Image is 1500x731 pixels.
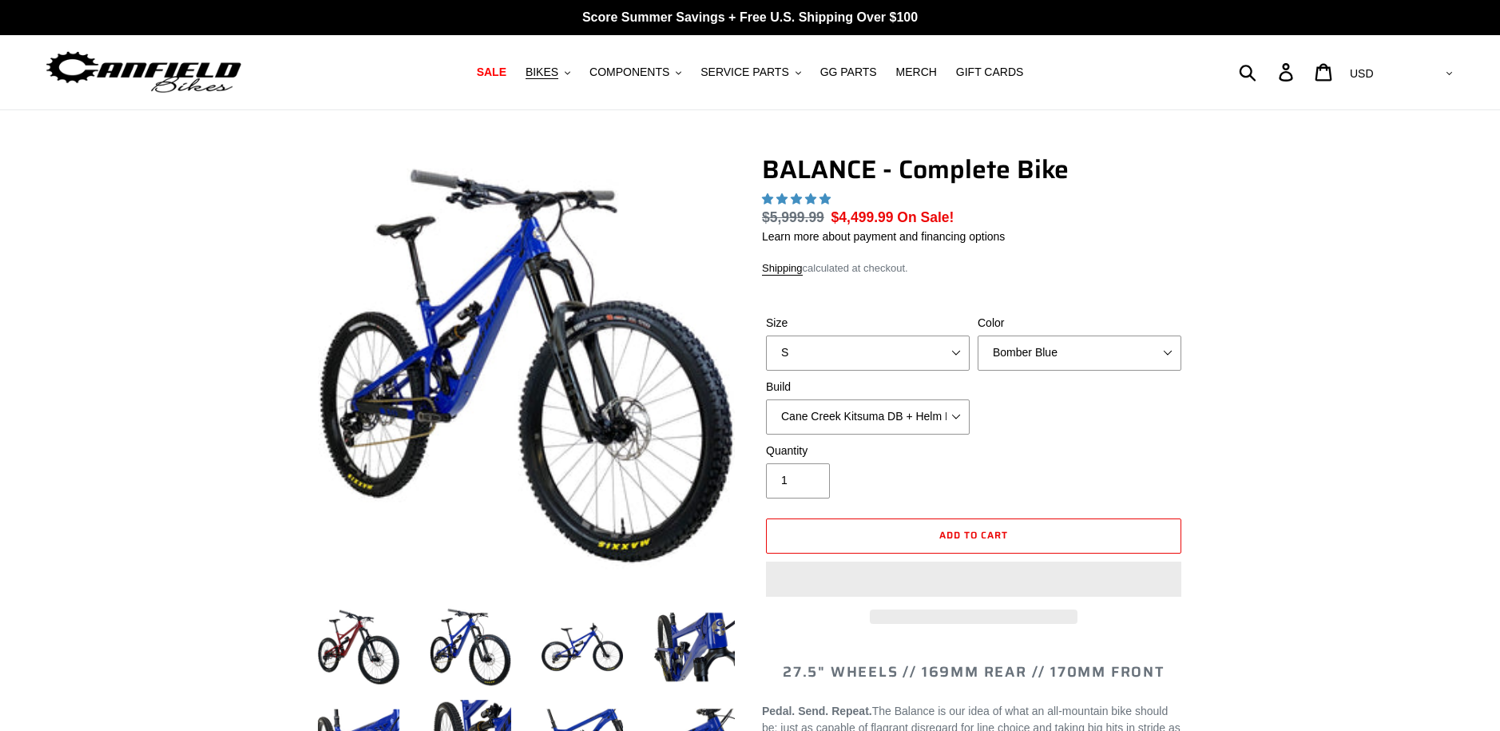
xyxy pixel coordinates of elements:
span: SERVICE PARTS [700,66,788,79]
button: Add to cart [766,518,1181,554]
img: Canfield Bikes [44,47,244,97]
b: Pedal. Send. Repeat. [762,705,872,717]
s: $5,999.99 [762,209,824,225]
button: COMPONENTS [581,62,689,83]
span: Add to cart [939,527,1008,542]
span: SALE [477,66,506,79]
button: BIKES [518,62,578,83]
label: Quantity [766,443,970,459]
label: Size [766,315,970,332]
span: On Sale! [897,207,954,228]
a: Learn more about payment and financing options [762,230,1005,243]
img: Load image into Gallery viewer, BALANCE - Complete Bike [315,603,403,691]
span: GIFT CARDS [956,66,1024,79]
span: GG PARTS [820,66,877,79]
img: BALANCE - Complete Bike [318,157,735,574]
a: GIFT CARDS [948,62,1032,83]
div: calculated at checkout. [762,260,1185,276]
span: BIKES [526,66,558,79]
span: 5.00 stars [762,193,834,205]
span: MERCH [896,66,937,79]
span: COMPONENTS [589,66,669,79]
a: GG PARTS [812,62,885,83]
a: MERCH [888,62,945,83]
h2: 27.5" WHEELS // 169MM REAR // 170MM FRONT [762,664,1185,681]
a: SALE [469,62,514,83]
img: Load image into Gallery viewer, BALANCE - Complete Bike [650,603,738,691]
img: Load image into Gallery viewer, BALANCE - Complete Bike [538,603,626,691]
h1: BALANCE - Complete Bike [762,154,1185,185]
label: Color [978,315,1181,332]
img: Load image into Gallery viewer, BALANCE - Complete Bike [427,603,514,691]
span: $4,499.99 [831,209,894,225]
a: Shipping [762,262,803,276]
label: Build [766,379,970,395]
input: Search [1248,54,1288,89]
button: SERVICE PARTS [692,62,808,83]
